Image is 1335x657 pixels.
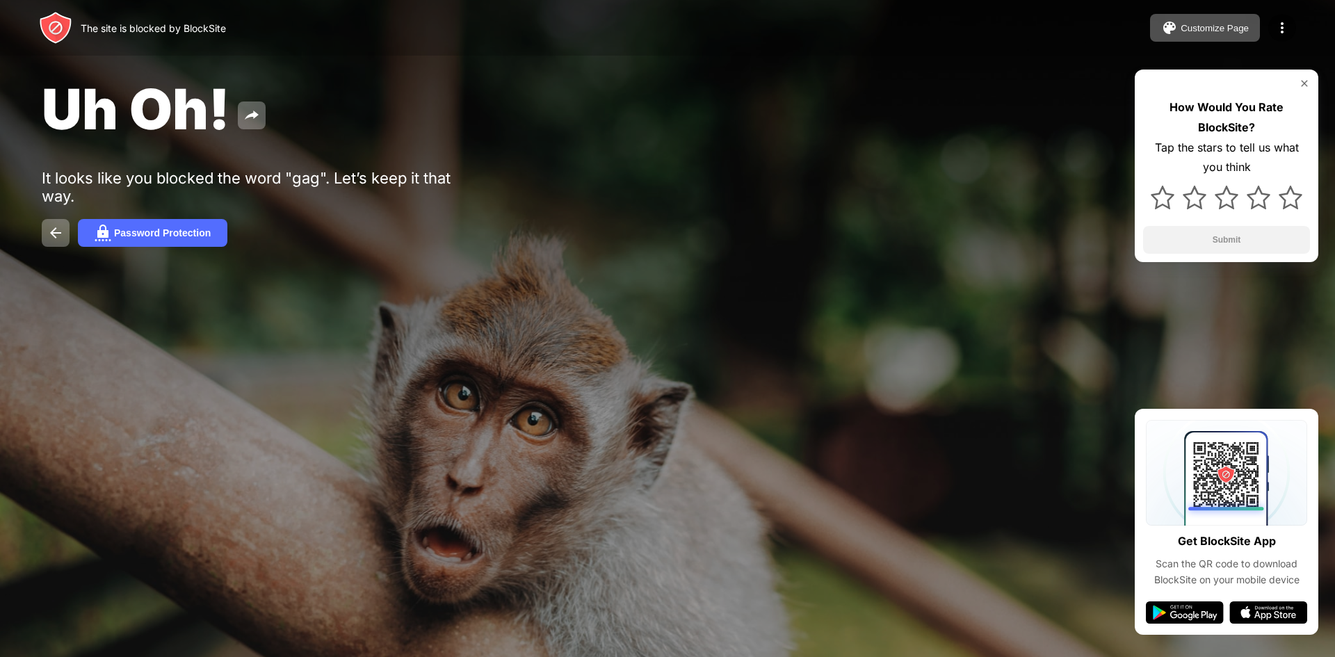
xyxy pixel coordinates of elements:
[81,22,226,34] div: The site is blocked by BlockSite
[1229,601,1307,624] img: app-store.svg
[1178,531,1276,551] div: Get BlockSite App
[1247,186,1270,209] img: star.svg
[1161,19,1178,36] img: pallet.svg
[95,225,111,241] img: password.svg
[42,75,229,143] span: Uh Oh!
[1146,556,1307,587] div: Scan the QR code to download BlockSite on your mobile device
[1143,226,1310,254] button: Submit
[1215,186,1238,209] img: star.svg
[1183,186,1206,209] img: star.svg
[114,227,211,238] div: Password Protection
[47,225,64,241] img: back.svg
[1143,97,1310,138] div: How Would You Rate BlockSite?
[1150,14,1260,42] button: Customize Page
[1143,138,1310,178] div: Tap the stars to tell us what you think
[1151,186,1174,209] img: star.svg
[39,11,72,44] img: header-logo.svg
[78,219,227,247] button: Password Protection
[243,107,260,124] img: share.svg
[1274,19,1290,36] img: menu-icon.svg
[1279,186,1302,209] img: star.svg
[1181,23,1249,33] div: Customize Page
[1299,78,1310,89] img: rate-us-close.svg
[1146,420,1307,526] img: qrcode.svg
[42,169,471,205] div: It looks like you blocked the word "gag". Let’s keep it that way.
[1146,601,1224,624] img: google-play.svg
